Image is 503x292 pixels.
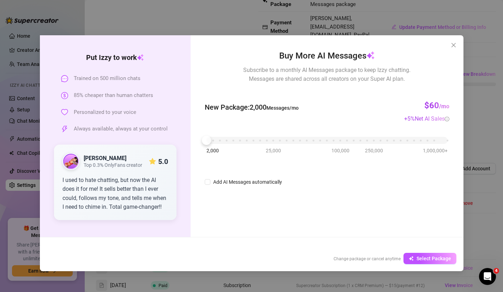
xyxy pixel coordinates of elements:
[84,162,142,168] span: Top 0.3% OnlyFans creator
[479,268,496,285] iframe: Intercom live chat
[206,147,218,154] span: 2,000
[279,49,375,63] span: Buy More AI Messages
[158,157,168,166] strong: 5.0
[417,256,451,261] span: Select Package
[334,256,401,261] span: Change package or cancel anytime
[61,92,68,99] span: dollar
[63,154,79,169] img: public
[403,253,456,264] button: Select Package
[445,117,449,121] span: info-circle
[213,178,282,186] div: Add AI Messages automatically
[404,115,449,122] span: + 5 %
[439,103,449,110] span: /mo
[61,126,68,133] span: thunderbolt
[365,147,383,154] span: 250,000
[415,114,449,123] div: Net AI Sales
[204,102,298,113] span: New Package : 2,000
[448,42,459,48] span: Close
[331,147,349,154] span: 100,000
[74,91,153,100] span: 85% cheaper than human chatters
[74,74,140,83] span: Trained on 500 million chats
[61,109,68,116] span: heart
[62,176,168,212] div: I used to hate chatting, but now the AI does it for me! It sells better than I ever could, follow...
[493,268,499,274] span: 4
[265,147,281,154] span: 25,000
[61,75,68,82] span: message
[149,158,156,165] span: star
[266,105,298,111] span: Messages/mo
[74,108,136,117] span: Personalized to your voice
[84,155,126,162] strong: [PERSON_NAME]
[86,53,144,62] strong: Put Izzy to work
[243,66,411,83] span: Subscribe to a monthly AI Messages package to keep Izzy chatting. Messages are shared across all ...
[74,125,168,133] span: Always available, always at your control
[448,39,459,51] button: Close
[424,100,449,111] h3: $60
[451,42,456,48] span: close
[423,147,448,154] span: 1,000,000+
